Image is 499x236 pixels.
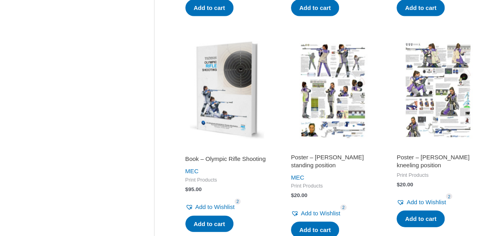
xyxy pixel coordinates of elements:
[185,144,269,153] iframe: Customer reviews powered by Trustpilot
[291,153,374,169] h2: Poster – [PERSON_NAME] standing position
[291,174,304,181] a: MEC
[185,155,269,163] h2: Book – Olympic Rifle Shooting
[389,41,487,139] img: Poster - Ivana Maksimovic kneeling position
[407,199,446,205] span: Add to Wishlist
[397,197,446,208] a: Add to Wishlist
[291,153,374,172] a: Poster – [PERSON_NAME] standing position
[195,203,235,210] span: Add to Wishlist
[185,177,269,184] span: Print Products
[284,41,381,139] img: Poster - Ivana Maksimovic standing position
[397,153,480,169] h2: Poster – [PERSON_NAME] kneeling position
[185,186,202,192] bdi: 95.00
[185,168,198,174] a: MEC
[397,182,400,188] span: $
[397,182,413,188] bdi: 20.00
[185,201,235,213] a: Add to Wishlist
[235,199,241,205] span: 2
[397,153,480,172] a: Poster – [PERSON_NAME] kneeling position
[185,216,233,232] a: Add to cart: “Book - Olympic Rifle Shooting”
[397,211,445,227] a: Add to cart: “Poster - Ivana Maksimovic kneeling position”
[185,155,269,166] a: Book – Olympic Rifle Shooting
[301,210,340,217] span: Add to Wishlist
[446,193,452,199] span: 2
[185,186,189,192] span: $
[340,205,347,211] span: 2
[291,192,294,198] span: $
[291,208,340,219] a: Add to Wishlist
[291,183,374,190] span: Print Products
[178,41,276,139] img: Book - Olympic Rifle Shooting
[397,144,480,153] iframe: Customer reviews powered by Trustpilot
[291,192,307,198] bdi: 20.00
[397,172,480,179] span: Print Products
[291,144,374,153] iframe: Customer reviews powered by Trustpilot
